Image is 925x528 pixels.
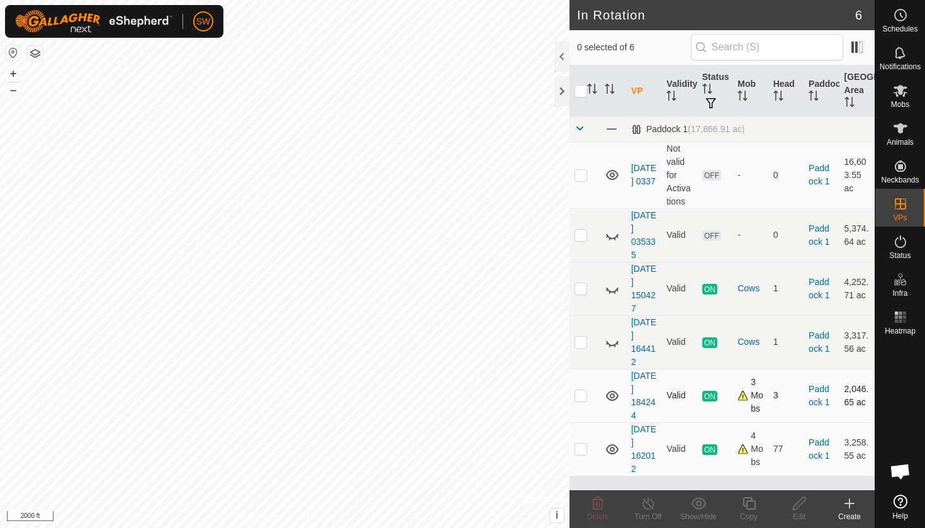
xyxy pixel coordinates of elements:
td: 1 [768,262,804,315]
td: Valid [661,422,697,476]
div: - [737,169,763,182]
p-sorticon: Activate to sort [773,93,783,103]
td: Not valid for Activations [661,142,697,208]
div: - [737,228,763,242]
td: 3 [768,369,804,422]
a: Help [875,490,925,525]
div: 3 Mobs [737,376,763,415]
button: Map Layers [28,46,43,61]
p-sorticon: Activate to sort [809,93,819,103]
div: Cows [737,335,763,349]
a: [DATE] 0337 [631,163,656,186]
div: Turn Off [623,511,673,522]
span: Notifications [880,63,921,70]
td: Valid [661,208,697,262]
button: i [550,508,564,522]
span: ON [702,337,717,348]
span: Infra [892,289,907,297]
img: Gallagher Logo [15,10,172,33]
span: ON [702,391,717,402]
th: [GEOGRAPHIC_DATA] Area [839,65,875,117]
p-sorticon: Activate to sort [737,93,748,103]
span: 6 [855,6,862,25]
a: [DATE] 184244 [631,371,656,420]
td: 3,317.56 ac [839,315,875,369]
span: OFF [702,230,721,241]
span: Animals [887,138,914,146]
p-sorticon: Activate to sort [702,86,712,96]
th: Status [697,65,732,117]
span: i [556,510,558,520]
div: Paddock 1 [631,124,744,135]
span: SW [196,15,211,28]
div: Create [824,511,875,522]
a: Paddock 1 [809,277,829,300]
th: Paddock [804,65,839,117]
a: Paddock 1 [809,223,829,247]
a: Contact Us [297,512,334,523]
h2: In Rotation [577,8,855,23]
span: Neckbands [881,176,919,184]
div: Cows [737,282,763,295]
span: ON [702,444,717,455]
p-sorticon: Activate to sort [666,93,676,103]
a: [DATE] 150427 [631,264,656,313]
th: Validity [661,65,697,117]
td: 2,046.65 ac [839,369,875,422]
td: 77 [768,422,804,476]
span: Help [892,512,908,520]
th: Head [768,65,804,117]
span: Heatmap [885,327,916,335]
td: 4,252.71 ac [839,262,875,315]
div: Show/Hide [673,511,724,522]
td: 1 [768,315,804,369]
th: Mob [732,65,768,117]
button: – [6,82,21,98]
p-sorticon: Activate to sort [605,86,615,96]
span: (17,866.91 ac) [688,124,744,134]
a: Paddock 1 [809,163,829,186]
a: [DATE] 164412 [631,317,656,367]
td: 5,374.64 ac [839,208,875,262]
span: Schedules [882,25,917,33]
span: Status [889,252,911,259]
td: 3,258.55 ac [839,422,875,476]
td: 0 [768,142,804,208]
td: Valid [661,262,697,315]
a: [DATE] 035335 [631,210,656,260]
span: 0 selected of 6 [577,41,691,54]
td: 16,603.55 ac [839,142,875,208]
td: Valid [661,369,697,422]
a: Paddock 1 [809,330,829,354]
div: Copy [724,511,774,522]
span: Delete [587,512,609,521]
a: [DATE] 162012 [631,424,656,474]
span: ON [702,284,717,295]
button: Reset Map [6,45,21,60]
div: 4 Mobs [737,429,763,469]
p-sorticon: Activate to sort [844,99,855,109]
p-sorticon: Activate to sort [587,86,597,96]
a: Paddock 1 [809,437,829,461]
a: Paddock 1 [809,384,829,407]
th: VP [626,65,661,117]
a: Privacy Policy [235,512,282,523]
span: OFF [702,170,721,181]
input: Search (S) [691,34,843,60]
button: + [6,66,21,81]
td: 0 [768,208,804,262]
span: VPs [893,214,907,222]
td: Valid [661,315,697,369]
span: Mobs [891,101,909,108]
div: Open chat [882,452,919,490]
div: Edit [774,511,824,522]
